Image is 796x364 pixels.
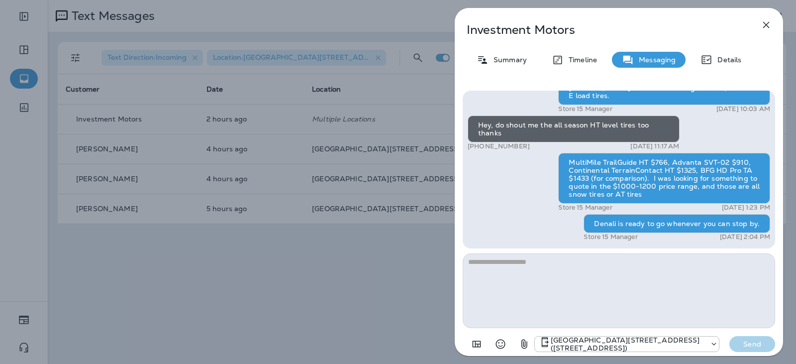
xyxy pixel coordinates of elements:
button: Add in a premade template [467,334,487,354]
p: Store 15 Manager [558,204,612,212]
div: +1 (402) 891-8464 [535,336,719,352]
p: Store 15 Manager [584,233,637,241]
div: Hey, do shout me the all season HT level tires too thanks [468,116,680,142]
div: Denali is ready to go whenever you can stop by. [584,214,770,233]
p: [GEOGRAPHIC_DATA][STREET_ADDRESS] ([STREET_ADDRESS]) [551,336,705,352]
p: Details [712,56,741,64]
p: [DATE] 1:23 PM [722,204,770,212]
div: MultiMile TrailGuide HT $766, Advanta SVT-02 $910, Continental TerrainContact HT $1325, BFG HD Pr... [558,153,770,204]
button: Select an emoji [491,334,510,354]
p: Summary [489,56,527,64]
p: [DATE] 10:03 AM [716,105,770,113]
p: Investment Motors [467,23,738,37]
p: [DATE] 11:17 AM [630,142,679,150]
p: Store 15 Manager [558,105,612,113]
p: Timeline [564,56,597,64]
p: Messaging [634,56,676,64]
p: [PHONE_NUMBER] [468,142,530,150]
p: [DATE] 2:04 PM [720,233,770,241]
